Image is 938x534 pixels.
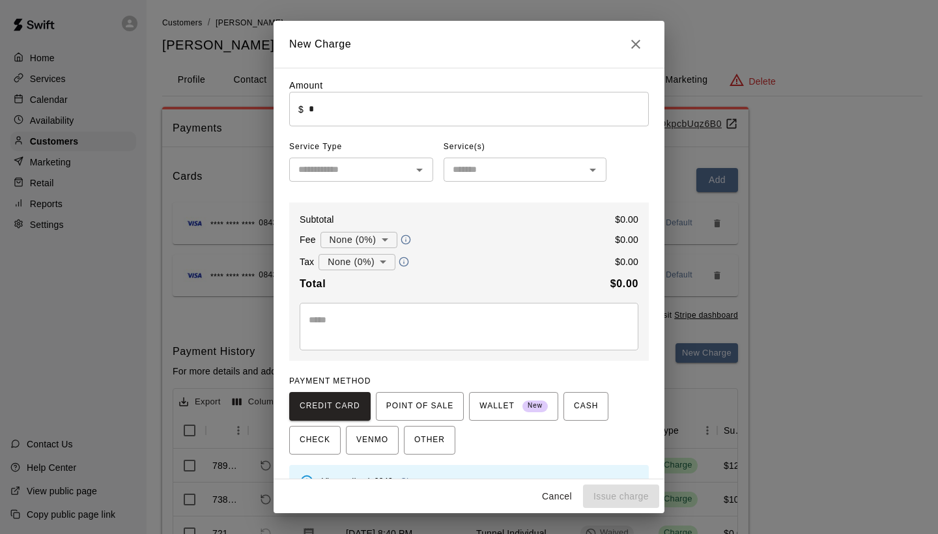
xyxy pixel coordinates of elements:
button: Open [584,161,602,179]
p: Fee [300,233,316,246]
b: $ 0.00 [610,278,638,289]
span: WALLET [479,396,548,417]
span: CASH [574,396,598,417]
button: VENMO [346,426,399,455]
span: New [522,397,548,415]
button: Close [623,31,649,57]
button: OTHER [404,426,455,455]
button: Cancel [536,485,578,509]
span: Visa ending in 0843 [322,477,430,486]
a: Change [401,477,429,486]
div: None (0%) [320,228,397,252]
button: WALLET New [469,392,558,421]
span: Service Type [289,137,433,158]
button: CHECK [289,426,341,455]
label: Amount [289,80,323,91]
p: Subtotal [300,213,334,226]
button: Open [410,161,429,179]
span: PAYMENT METHOD [289,376,371,386]
h2: New Charge [274,21,664,68]
button: POINT OF SALE [376,392,464,421]
button: CREDIT CARD [289,392,371,421]
p: $ [298,103,304,116]
span: VENMO [356,430,388,451]
span: OTHER [414,430,445,451]
b: Total [300,278,326,289]
button: CASH [563,392,608,421]
p: $ 0.00 [615,213,638,226]
div: None (0%) [319,250,395,274]
span: CREDIT CARD [300,396,360,417]
p: Tax [300,255,314,268]
span: POINT OF SALE [386,396,453,417]
p: $ 0.00 [615,233,638,246]
p: $ 0.00 [615,255,638,268]
span: Service(s) [444,137,485,158]
span: CHECK [300,430,330,451]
